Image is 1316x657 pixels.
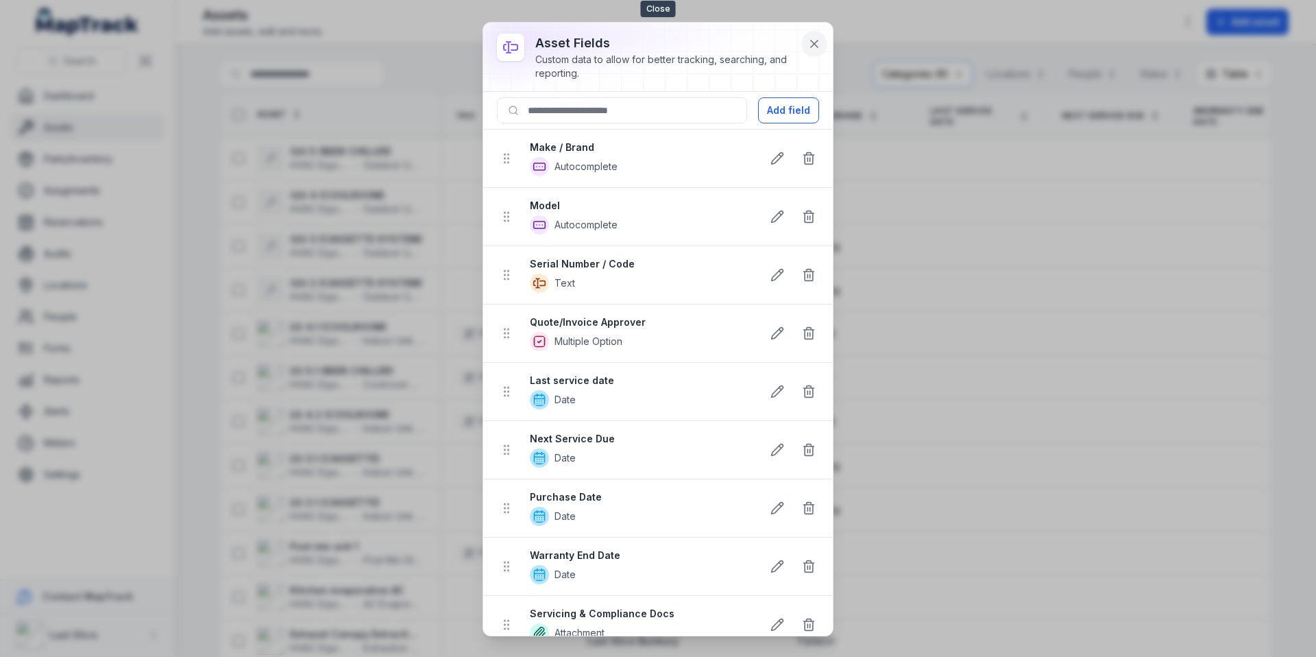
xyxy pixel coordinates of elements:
strong: Warranty End Date [530,549,751,562]
strong: Next Service Due [530,432,751,446]
span: Date [555,451,576,465]
strong: Last service date [530,374,751,387]
strong: Quote/Invoice Approver [530,315,751,329]
strong: Serial Number / Code [530,257,751,271]
strong: Make / Brand [530,141,751,154]
strong: Purchase Date [530,490,751,504]
span: Date [555,510,576,523]
span: Autocomplete [555,160,618,174]
span: Date [555,568,576,582]
span: Attachment [555,626,605,640]
strong: Model [530,199,751,213]
span: Date [555,393,576,407]
div: Custom data to allow for better tracking, searching, and reporting. [535,53,797,80]
span: Autocomplete [555,218,618,232]
button: Add field [758,97,819,123]
span: Text [555,276,575,290]
strong: Servicing & Compliance Docs [530,607,751,621]
span: Multiple Option [555,335,622,348]
h3: asset fields [535,34,797,53]
span: Close [641,1,676,17]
